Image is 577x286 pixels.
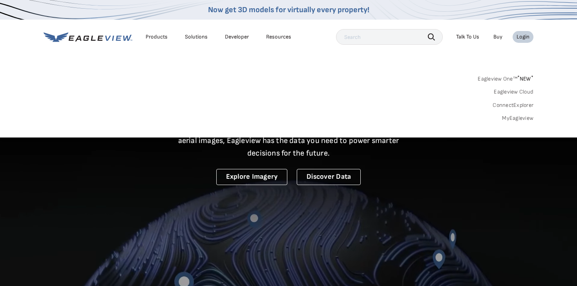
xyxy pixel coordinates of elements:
a: ConnectExplorer [493,102,533,109]
a: Buy [493,33,502,40]
a: Discover Data [297,169,361,185]
div: Resources [266,33,291,40]
div: Login [517,33,530,40]
div: Products [146,33,168,40]
span: NEW [517,75,533,82]
a: MyEagleview [502,115,533,122]
a: Developer [225,33,249,40]
div: Solutions [185,33,208,40]
a: Explore Imagery [216,169,288,185]
a: Now get 3D models for virtually every property! [208,5,369,15]
a: Eagleview Cloud [494,88,533,95]
p: A new era starts here. Built on more than 3.5 billion high-resolution aerial images, Eagleview ha... [168,122,409,159]
div: Talk To Us [456,33,479,40]
input: Search [336,29,443,45]
a: Eagleview One™*NEW* [478,73,533,82]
